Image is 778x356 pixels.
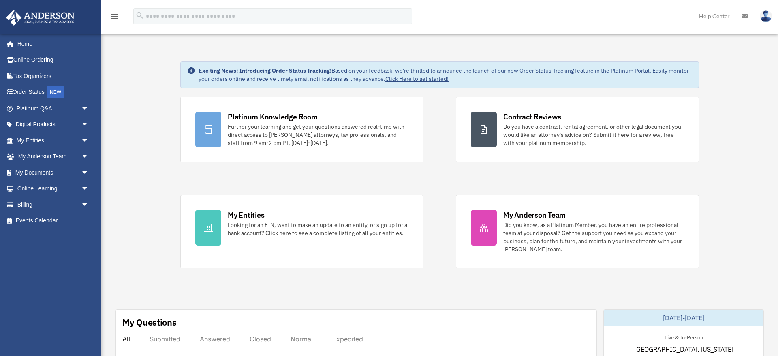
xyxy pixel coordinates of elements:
div: My Entities [228,210,264,220]
i: menu [109,11,119,21]
span: arrow_drop_down [81,164,97,181]
div: Live & In-Person [658,332,710,341]
div: Contract Reviews [503,112,561,122]
a: Platinum Q&Aarrow_drop_down [6,100,101,117]
a: menu [109,14,119,21]
img: Anderson Advisors Platinum Portal [4,10,77,26]
span: arrow_drop_down [81,100,97,117]
strong: Exciting News: Introducing Order Status Tracking! [199,67,331,74]
a: Billingarrow_drop_down [6,196,101,213]
div: Based on your feedback, we're thrilled to announce the launch of our new Order Status Tracking fe... [199,67,692,83]
a: Online Learningarrow_drop_down [6,181,101,197]
a: My Documentsarrow_drop_down [6,164,101,181]
a: Order StatusNEW [6,84,101,101]
div: Looking for an EIN, want to make an update to an entity, or sign up for a bank account? Click her... [228,221,408,237]
i: search [135,11,144,20]
span: arrow_drop_down [81,149,97,165]
div: Answered [200,335,230,343]
div: Submitted [150,335,180,343]
a: Tax Organizers [6,68,101,84]
div: All [122,335,130,343]
div: My Questions [122,316,177,328]
a: Online Ordering [6,52,101,68]
span: arrow_drop_down [81,132,97,149]
div: Expedited [332,335,363,343]
div: Platinum Knowledge Room [228,112,318,122]
span: arrow_drop_down [81,196,97,213]
a: Home [6,36,97,52]
img: User Pic [760,10,772,22]
span: [GEOGRAPHIC_DATA], [US_STATE] [634,344,733,354]
a: My Anderson Teamarrow_drop_down [6,149,101,165]
div: Do you have a contract, rental agreement, or other legal document you would like an attorney's ad... [503,123,684,147]
a: My Entitiesarrow_drop_down [6,132,101,149]
a: Click Here to get started! [385,75,449,82]
div: [DATE]-[DATE] [604,310,763,326]
div: Further your learning and get your questions answered real-time with direct access to [PERSON_NAM... [228,123,408,147]
a: Digital Productsarrow_drop_down [6,117,101,133]
a: Contract Reviews Do you have a contract, rental agreement, or other legal document you would like... [456,97,699,162]
span: arrow_drop_down [81,181,97,197]
a: My Anderson Team Did you know, as a Platinum Member, you have an entire professional team at your... [456,195,699,268]
div: NEW [47,86,64,98]
a: My Entities Looking for an EIN, want to make an update to an entity, or sign up for a bank accoun... [180,195,423,268]
div: Closed [250,335,271,343]
div: Normal [291,335,313,343]
div: My Anderson Team [503,210,566,220]
div: Did you know, as a Platinum Member, you have an entire professional team at your disposal? Get th... [503,221,684,253]
span: arrow_drop_down [81,117,97,133]
a: Platinum Knowledge Room Further your learning and get your questions answered real-time with dire... [180,97,423,162]
a: Events Calendar [6,213,101,229]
